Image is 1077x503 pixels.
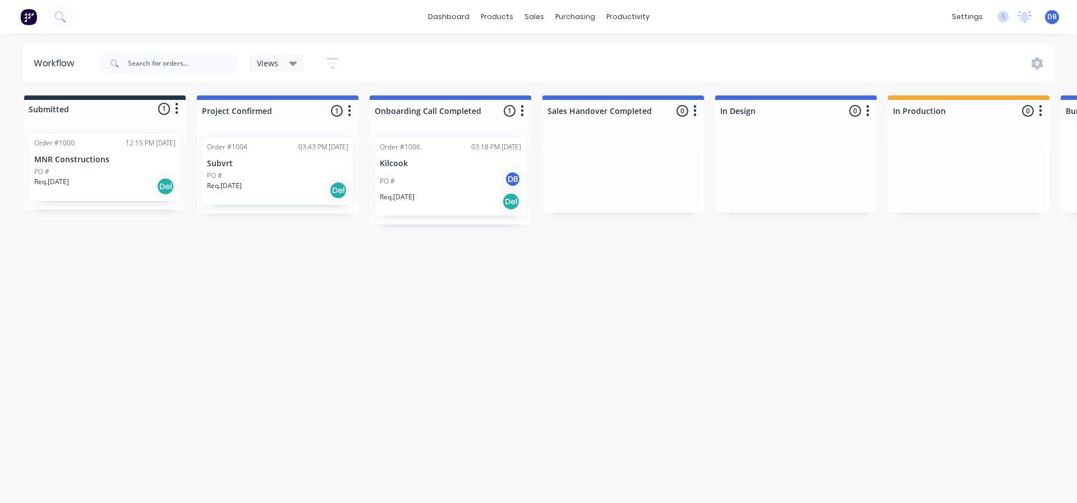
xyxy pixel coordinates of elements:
p: Subvrt [207,159,348,168]
img: Factory [20,8,37,25]
p: PO # [34,167,49,177]
a: dashboard [422,8,475,25]
div: settings [946,8,988,25]
div: Order #1000 [34,138,75,148]
p: PO # [380,176,395,186]
div: Order #1004 [207,142,247,152]
div: Del [502,193,520,211]
div: products [475,8,519,25]
div: Order #100012:15 PM [DATE]MNR ConstructionsPO #Req.[DATE]Del [30,134,180,201]
p: PO # [207,171,222,181]
span: DB [1047,12,1057,22]
div: Order #100403:43 PM [DATE]SubvrtPO #Req.[DATE]Del [202,138,353,205]
div: Del [329,181,347,199]
div: 03:43 PM [DATE] [298,142,348,152]
p: Req. [DATE] [34,177,69,187]
div: 03:18 PM [DATE] [471,142,521,152]
span: Views [257,57,278,69]
input: Search for orders... [128,52,239,75]
p: Kilcook [380,159,521,168]
div: Order #1006 [380,142,420,152]
div: purchasing [550,8,601,25]
div: Order #100603:18 PM [DATE]KilcookPO #DBReq.[DATE]Del [375,138,526,216]
div: sales [519,8,550,25]
p: Req. [DATE] [207,181,242,191]
div: DB [504,171,521,188]
div: Del [157,177,174,195]
p: Req. [DATE] [380,192,415,202]
div: 12:15 PM [DATE] [126,138,176,148]
p: MNR Constructions [34,155,176,164]
div: productivity [601,8,655,25]
div: Workflow [34,57,80,70]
